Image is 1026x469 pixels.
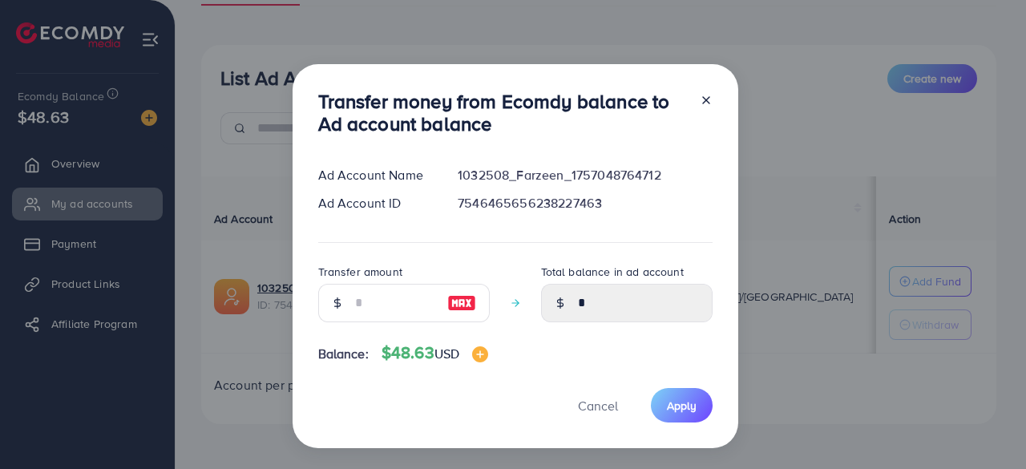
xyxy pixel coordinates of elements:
button: Apply [651,388,713,423]
button: Cancel [558,388,638,423]
img: image [447,293,476,313]
span: Cancel [578,397,618,414]
div: 7546465656238227463 [445,194,725,212]
div: Ad Account ID [305,194,446,212]
label: Total balance in ad account [541,264,684,280]
label: Transfer amount [318,264,402,280]
span: Balance: [318,345,369,363]
div: 1032508_Farzeen_1757048764712 [445,166,725,184]
img: image [472,346,488,362]
h3: Transfer money from Ecomdy balance to Ad account balance [318,90,687,136]
h4: $48.63 [382,343,488,363]
span: USD [434,345,459,362]
iframe: Chat [958,397,1014,457]
div: Ad Account Name [305,166,446,184]
span: Apply [667,398,697,414]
